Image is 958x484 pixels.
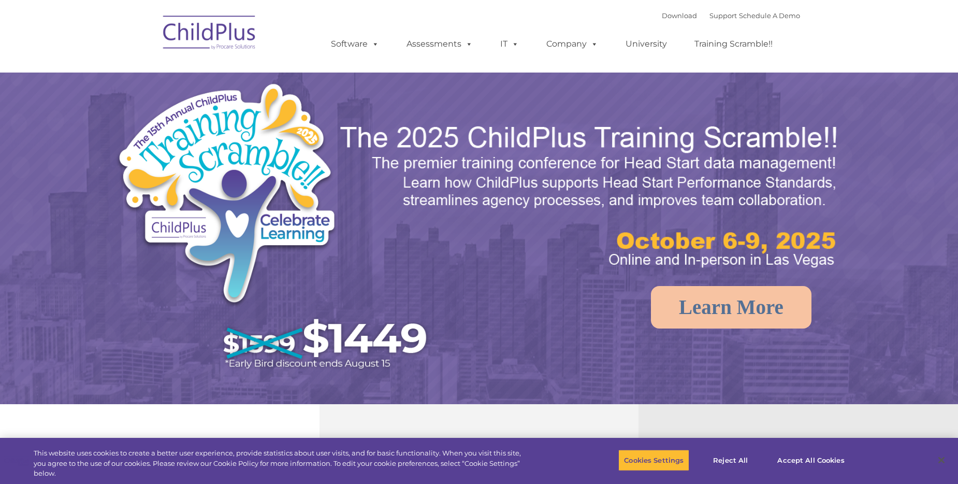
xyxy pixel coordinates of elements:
[34,448,527,479] div: This website uses cookies to create a better user experience, provide statistics about user visit...
[396,34,483,54] a: Assessments
[144,68,176,76] span: Last name
[684,34,783,54] a: Training Scramble!!
[772,449,850,471] button: Accept All Cookies
[490,34,529,54] a: IT
[698,449,763,471] button: Reject All
[618,449,689,471] button: Cookies Settings
[651,286,811,329] a: Learn More
[739,11,800,20] a: Schedule A Demo
[662,11,697,20] a: Download
[321,34,389,54] a: Software
[709,11,737,20] a: Support
[662,11,800,20] font: |
[615,34,677,54] a: University
[144,111,188,119] span: Phone number
[930,449,953,472] button: Close
[536,34,608,54] a: Company
[158,8,262,60] img: ChildPlus by Procare Solutions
